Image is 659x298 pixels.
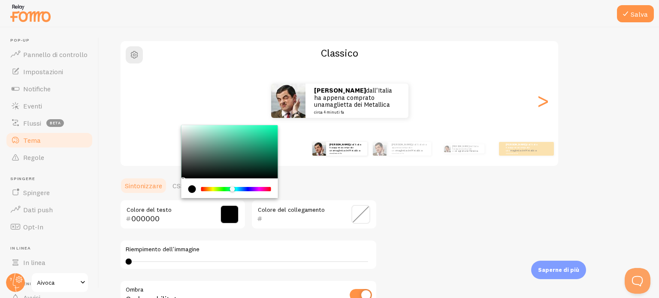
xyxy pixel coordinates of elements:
[23,188,50,197] font: Spingere
[314,86,366,94] font: [PERSON_NAME]
[10,176,35,181] font: Spingere
[5,63,94,80] a: Impostazioni
[325,100,390,108] font: maglietta dei Metallica
[531,261,586,279] div: Saperne di più
[392,143,412,146] font: [PERSON_NAME]
[392,152,404,154] font: circa 4 minuti fa
[120,177,167,194] a: Sintonizzare
[188,185,196,193] div: current color is #000000
[5,201,94,218] a: Dati push
[172,181,184,190] font: CSS
[5,46,94,63] a: Pannello di controllo
[50,120,61,125] font: beta
[334,149,360,152] font: maglietta dei Metallica
[23,205,53,214] font: Dati push
[506,143,526,146] font: [PERSON_NAME]
[373,142,387,156] img: Fomo
[506,143,537,152] font: dall'Italia ha appena comprato una
[5,149,94,166] a: Regole
[167,177,190,194] a: CSS
[314,86,392,108] font: dall'Italia ha appena comprato una
[23,223,43,231] font: Opt-In
[510,149,536,152] font: maglietta dei Metallica
[329,143,350,146] font: [PERSON_NAME]
[10,245,30,251] font: In linea
[5,218,94,235] a: Opt-In
[329,143,361,152] font: dall'Italia ha appena comprato una
[5,97,94,114] a: Eventi
[31,272,89,293] a: Aivoca
[312,142,326,156] img: Fomo
[10,37,30,43] font: Pop-up
[23,119,41,127] font: Flussi
[5,80,94,97] a: Notifiche
[392,143,426,152] font: dall'Italia ha appena comprato una
[23,258,45,267] font: In linea
[538,266,579,273] font: Saperne di più
[329,152,342,154] font: circa 4 minuti fa
[536,86,550,115] font: >
[506,152,518,154] font: circa 4 minuti fa
[5,114,94,132] a: Flussi beta
[37,279,54,286] font: Aivoca
[9,2,52,24] img: fomo-relay-logo-orange.svg
[5,184,94,201] a: Spingere
[5,254,94,271] a: In linea
[23,84,51,93] font: Notifiche
[456,150,478,152] font: maglietta dei Metallica
[321,46,358,59] font: Classico
[23,67,63,76] font: Impostazioni
[452,145,469,147] font: [PERSON_NAME]
[181,125,278,198] div: Chrome color picker
[126,245,200,253] font: Riempimento dell'immagine
[23,153,44,162] font: Regole
[5,132,94,149] a: Tema
[23,102,42,110] font: Eventi
[271,84,305,118] img: Fomo
[23,50,88,59] font: Pannello di controllo
[396,149,422,152] font: maglietta dei Metallica
[444,145,450,152] img: Fomo
[125,181,162,190] font: Sintonizzare
[10,281,48,286] font: Ottieni aiuto
[625,268,650,294] iframe: Help Scout Beacon - Aperto
[23,136,41,144] font: Tema
[314,110,344,114] font: circa 4 minuti fa
[452,145,478,152] font: dall'Italia ha appena comprato una
[538,70,548,132] div: Diapositiva successiva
